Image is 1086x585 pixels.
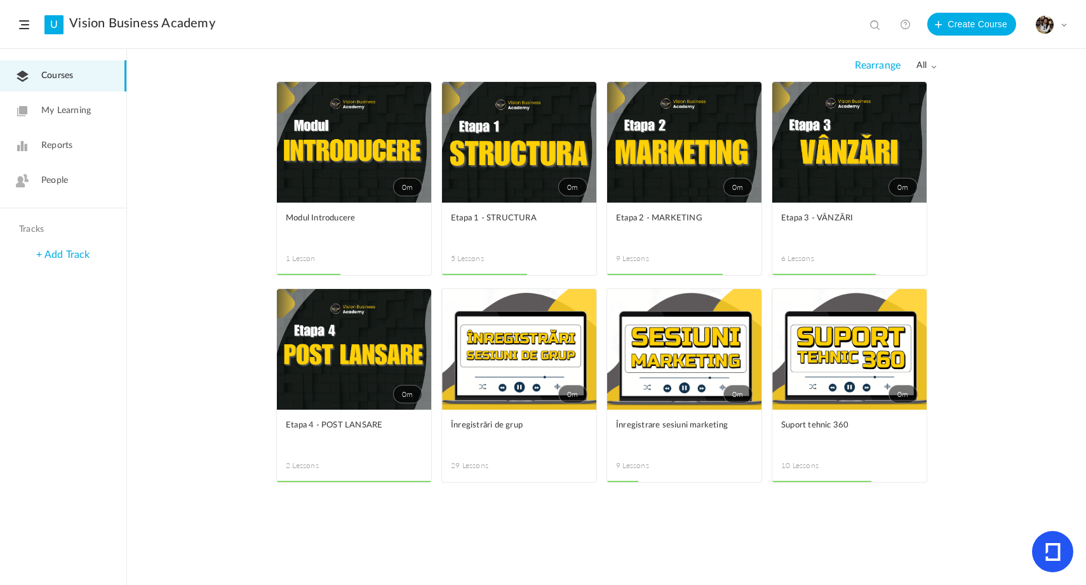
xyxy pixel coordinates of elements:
a: Etapa 3 - VÂNZĂRI [781,212,918,240]
span: 29 Lessons [451,460,520,471]
a: Înregistrare sesiuni marketing [616,419,753,447]
span: all [916,60,937,71]
span: My Learning [41,104,91,118]
span: Etapa 1 - STRUCTURA [451,212,568,225]
span: Reports [41,139,72,152]
a: 0m [442,289,596,410]
span: 2 Lessons [286,460,354,471]
span: 9 Lessons [616,460,685,471]
a: 0m [277,289,431,410]
a: 0m [442,82,596,203]
span: 0m [393,178,422,196]
h4: Tracks [19,224,104,235]
span: Courses [41,69,73,83]
a: 0m [772,289,927,410]
a: + Add Track [36,250,90,260]
img: tempimagehs7pti.png [1036,16,1054,34]
span: 9 Lessons [616,253,685,264]
span: Suport tehnic 360 [781,419,899,433]
span: 1 Lesson [286,253,354,264]
a: Modul Introducere [286,212,422,240]
span: Modul Introducere [286,212,403,225]
span: 10 Lessons [781,460,850,471]
span: 6 Lessons [781,253,850,264]
span: 0m [888,178,918,196]
a: Suport tehnic 360 [781,419,918,447]
span: Rearrange [855,60,901,72]
span: Înregistrări de grup [451,419,568,433]
a: 0m [277,82,431,203]
span: 0m [558,385,587,403]
a: 0m [772,82,927,203]
a: Etapa 2 - MARKETING [616,212,753,240]
span: People [41,174,68,187]
span: 0m [888,385,918,403]
span: Etapa 3 - VÂNZĂRI [781,212,899,225]
a: U [44,15,64,34]
span: 0m [558,178,587,196]
span: 0m [723,178,753,196]
span: 5 Lessons [451,253,520,264]
a: Etapa 1 - STRUCTURA [451,212,587,240]
span: Etapa 4 - POST LANSARE [286,419,403,433]
a: Etapa 4 - POST LANSARE [286,419,422,447]
a: 0m [607,289,761,410]
a: Înregistrări de grup [451,419,587,447]
span: Etapa 2 - MARKETING [616,212,734,225]
a: 0m [607,82,761,203]
button: Create Course [927,13,1016,36]
span: 0m [723,385,753,403]
span: 0m [393,385,422,403]
span: Înregistrare sesiuni marketing [616,419,734,433]
a: Vision Business Academy [69,16,215,31]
